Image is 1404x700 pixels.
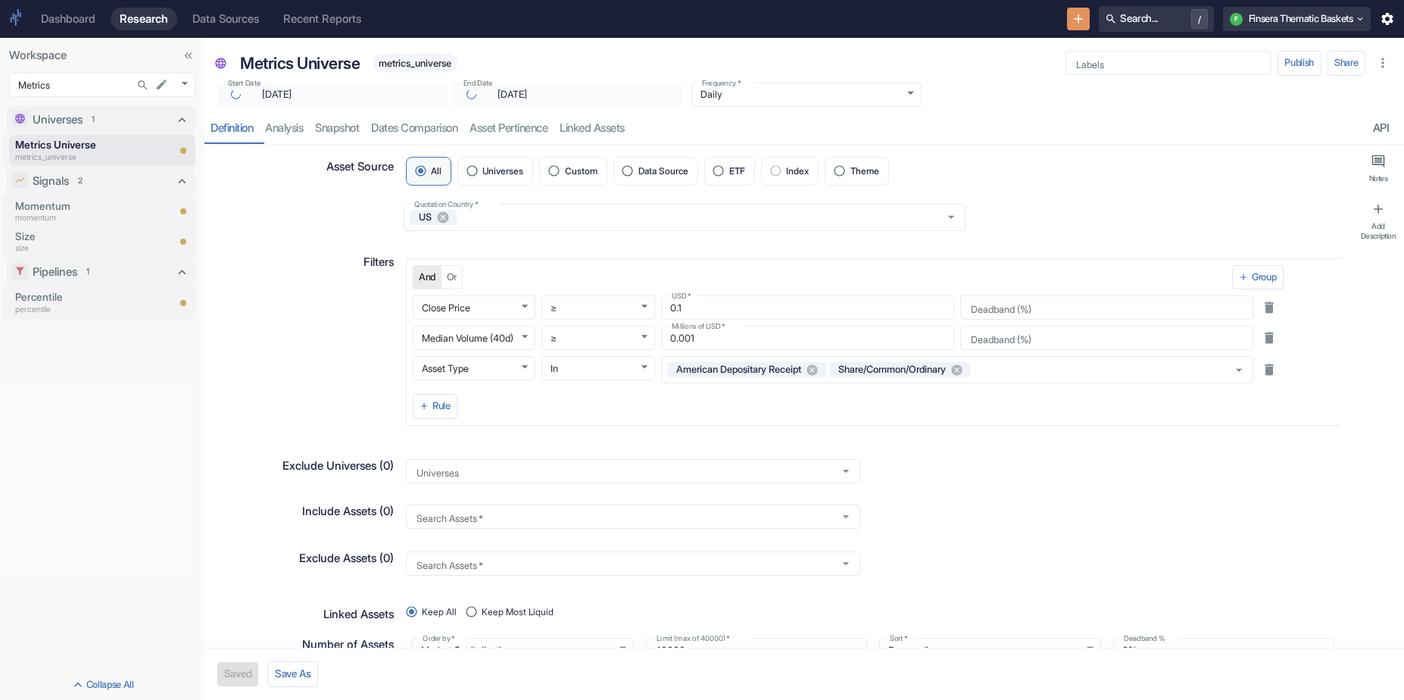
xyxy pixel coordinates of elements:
button: Publish [1278,51,1321,75]
label: Millions of USD [672,321,725,332]
button: Collapse All [3,673,201,697]
div: Pipelines1 [6,258,195,286]
button: Save As [267,661,318,687]
button: Delete rule [1258,358,1281,381]
span: 1 [86,114,100,126]
span: All [431,167,441,176]
div: Research [120,12,168,26]
span: 2 [73,175,88,187]
p: percentile [15,304,167,316]
a: Research [111,8,177,30]
button: And [413,265,441,289]
label: Limit (max of 40000) [657,633,730,644]
button: Search... [133,75,153,95]
button: Search.../ [1099,6,1214,32]
button: Open [837,462,855,480]
div: Median Volume (40d) [413,326,535,350]
span: ETF [729,167,745,176]
div: Metrics Universe [236,47,364,79]
div: Market Capitalization [412,638,634,662]
input: yyyy-mm-dd [488,86,654,103]
p: Exclude Assets (0) [299,550,394,567]
button: Open [837,508,855,526]
div: In [541,356,655,380]
div: Definition [211,121,253,136]
button: Open [1230,361,1248,379]
span: Keep Most Liquid [482,605,554,619]
div: Dashboard [41,12,95,26]
label: Order by [423,633,455,644]
div: Close Price [413,295,535,320]
button: Share [1328,51,1365,75]
p: Signals [33,173,69,189]
div: Data Sources [192,12,259,26]
label: Sort [890,633,907,644]
label: USD [672,291,691,302]
p: Linked Assets [323,606,394,623]
span: Share/Common/Ordinary [832,363,955,377]
p: Universes [33,111,83,128]
a: Sizesize [15,229,126,255]
div: Asset Type [413,356,535,380]
p: Pipelines [33,264,77,280]
button: Open [837,555,855,573]
div: US [410,210,457,225]
div: F [1230,13,1243,26]
button: Rule [413,394,457,418]
span: Theme [850,167,879,176]
span: Custom [565,167,597,176]
button: Collapse Sidebar [178,45,198,66]
button: FFinsera Thematic Baskets [1223,7,1370,31]
button: New Resource [1067,8,1090,31]
div: ≥ [541,295,655,320]
div: Universes1 [6,106,195,133]
button: Notes [1356,148,1401,189]
p: Exclude Universes (0) [282,458,394,474]
p: momentum [15,212,126,224]
button: Delete rule [1258,327,1281,349]
span: American Depositary Receipt [670,363,810,377]
button: Group [1232,265,1284,289]
button: Or [441,265,463,289]
div: Signals2 [6,167,195,195]
a: Momentummomentum [15,198,126,224]
a: Dashboard [32,8,105,30]
a: Data Sources [183,8,268,30]
div: Metrics [9,73,195,97]
span: Data Source [638,167,688,176]
span: Index [786,167,809,176]
p: size [15,242,126,255]
div: Daily [691,83,922,107]
label: End Date [463,78,492,89]
label: Deadband % [1124,633,1165,644]
p: Momentum [15,198,126,214]
a: Metrics Universemetrics_universe [15,137,126,163]
a: Recent Reports [274,8,370,30]
p: Size [15,229,126,244]
p: Asset Source [326,158,394,175]
div: resource tabs [204,113,1404,144]
div: Add Description [1359,221,1398,240]
span: Universes [482,167,523,176]
button: Delete rule [1258,296,1281,319]
p: Include Assets (0) [302,503,394,520]
p: Filters [363,254,394,270]
button: Open [942,208,960,227]
span: Keep All [422,605,457,619]
span: US [413,211,441,224]
p: metrics_universe [15,152,126,164]
label: Start Date [228,78,261,89]
button: edit [151,74,172,95]
div: Descending [879,638,1101,662]
span: Universe [214,58,227,73]
div: American Depositary Receipt [667,362,826,377]
div: ≥ [541,326,655,350]
input: Universes [410,464,827,477]
input: yyyy-mm-dd [253,86,418,103]
label: Frequency [702,78,741,89]
label: Quotation Country [414,199,478,210]
a: API [1367,113,1396,144]
p: Number of Assets [302,636,394,653]
p: Workspace [9,47,195,64]
p: Metrics Universe [15,137,126,152]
